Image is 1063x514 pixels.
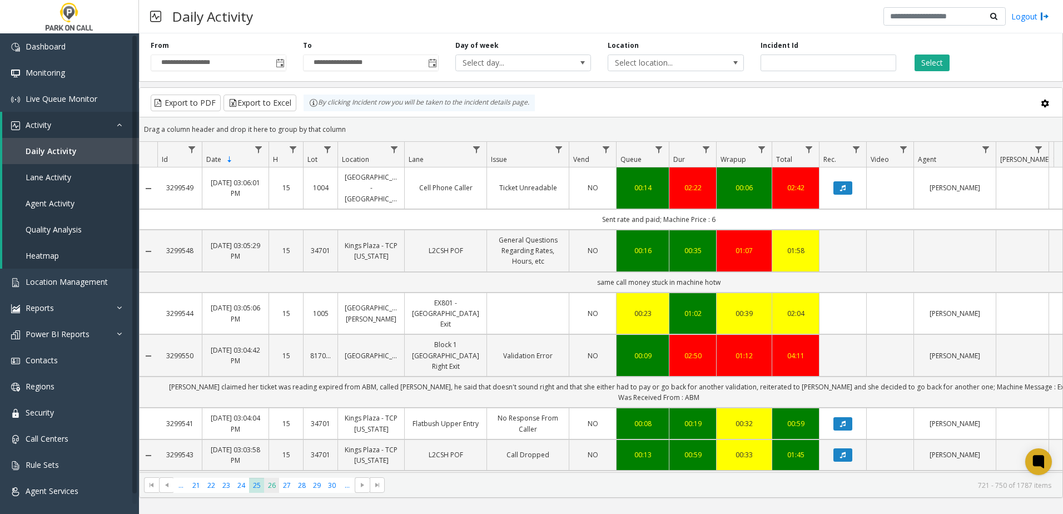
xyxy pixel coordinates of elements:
[11,278,20,287] img: 'icon'
[387,142,402,157] a: Location Filter Menu
[676,418,709,429] div: 00:19
[310,245,331,256] a: 34701
[588,351,598,360] span: NO
[918,155,936,164] span: Agent
[411,449,480,460] a: L2CSH POF
[552,142,567,157] a: Issue Filter Menu
[276,182,296,193] a: 15
[779,350,812,361] a: 04:11
[345,444,398,466] a: Kings Plaza - TCP [US_STATE]
[623,418,662,429] a: 00:08
[26,459,59,470] span: Rule Sets
[411,339,480,372] a: Block 1 [GEOGRAPHIC_DATA] Right Exit
[164,308,195,319] a: 3299544
[188,478,203,493] span: Page 21
[608,41,639,51] label: Location
[456,55,564,71] span: Select day...
[620,155,642,164] span: Queue
[723,449,765,460] a: 00:33
[576,449,609,460] a: NO
[676,182,709,193] a: 02:22
[279,478,294,493] span: Page 27
[699,142,714,157] a: Dur Filter Menu
[26,41,66,52] span: Dashboard
[26,276,108,287] span: Location Management
[588,309,598,318] span: NO
[234,478,249,493] span: Page 24
[921,182,989,193] a: [PERSON_NAME]
[164,245,195,256] a: 3299548
[494,235,562,267] a: General Questions Regarding Rates, Hours, etc
[11,43,20,52] img: 'icon'
[623,449,662,460] div: 00:13
[1011,11,1049,22] a: Logout
[26,224,82,235] span: Quality Analysis
[455,41,499,51] label: Day of week
[11,461,20,470] img: 'icon'
[576,308,609,319] a: NO
[676,308,709,319] div: 01:02
[494,350,562,361] a: Validation Error
[26,486,78,496] span: Agent Services
[623,182,662,193] a: 00:14
[310,449,331,460] a: 34701
[342,155,369,164] span: Location
[779,308,812,319] a: 02:04
[2,216,139,243] a: Quality Analysis
[167,3,259,30] h3: Daily Activity
[978,142,994,157] a: Agent Filter Menu
[140,142,1062,472] div: Data table
[310,478,325,493] span: Page 29
[676,245,709,256] div: 00:35
[588,419,598,428] span: NO
[623,350,662,361] a: 00:09
[411,298,480,330] a: EX801 - [GEOGRAPHIC_DATA] Exit
[779,245,812,256] a: 01:58
[576,245,609,256] a: NO
[223,95,296,111] button: Export to Excel
[921,308,989,319] a: [PERSON_NAME]
[345,413,398,434] a: Kings Plaza - TCP [US_STATE]
[325,478,340,493] span: Page 30
[310,350,331,361] a: 817001
[310,308,331,319] a: 1005
[26,146,77,156] span: Daily Activity
[754,142,769,157] a: Wrapup Filter Menu
[11,487,20,496] img: 'icon'
[676,350,709,361] div: 02:50
[209,413,262,434] a: [DATE] 03:04:04 PM
[26,433,68,444] span: Call Centers
[676,449,709,460] a: 00:59
[849,142,864,157] a: Rec. Filter Menu
[823,155,836,164] span: Rec.
[276,308,296,319] a: 15
[921,350,989,361] a: [PERSON_NAME]
[576,418,609,429] a: NO
[26,67,65,78] span: Monitoring
[276,245,296,256] a: 15
[921,418,989,429] a: [PERSON_NAME]
[264,478,279,493] span: Page 26
[871,155,889,164] span: Video
[310,182,331,193] a: 1004
[310,418,331,429] a: 34701
[723,308,765,319] a: 00:39
[11,409,20,418] img: 'icon'
[355,477,370,493] span: Go to the next page
[491,155,507,164] span: Issue
[26,120,51,130] span: Activity
[11,69,20,78] img: 'icon'
[151,95,221,111] button: Export to PDF
[276,418,296,429] a: 15
[209,345,262,366] a: [DATE] 03:04:42 PM
[320,142,335,157] a: Lot Filter Menu
[26,198,74,209] span: Agent Activity
[209,303,262,324] a: [DATE] 03:05:06 PM
[723,350,765,361] a: 01:12
[140,184,157,193] a: Collapse Details
[723,182,765,193] a: 00:06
